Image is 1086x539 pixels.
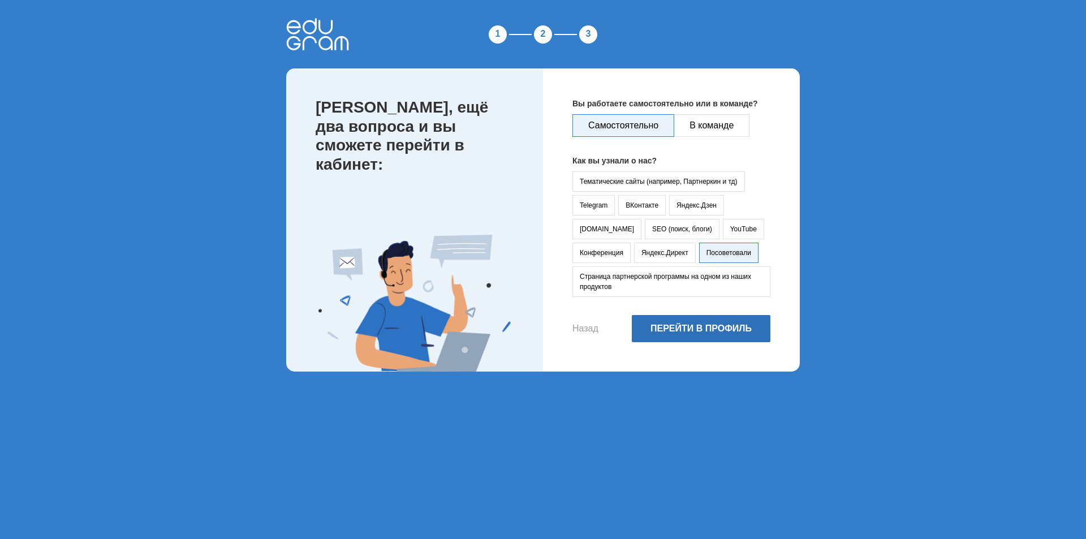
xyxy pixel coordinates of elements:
button: Назад [572,324,598,334]
div: 1 [486,23,509,46]
button: Яндекс.Дзен [669,195,724,215]
button: Telegram [572,195,615,215]
img: Expert Image [318,235,511,372]
button: В команде [674,114,749,137]
p: Как вы узнали о нас? [572,155,770,167]
button: Яндекс.Директ [634,243,696,263]
button: Перейти в профиль [632,315,770,342]
button: [DOMAIN_NAME] [572,219,641,239]
button: ВКонтакте [618,195,666,215]
button: Тематические сайты (например, Партнеркин и тд) [572,171,745,192]
button: Страница партнерской программы на одном из наших продуктов [572,266,770,297]
button: YouTube [723,219,764,239]
button: Посоветовали [699,243,759,263]
div: 2 [532,23,554,46]
button: Конференция [572,243,631,263]
button: Самостоятельно [572,114,674,137]
p: [PERSON_NAME], ещё два вопроса и вы сможете перейти в кабинет: [316,98,520,174]
p: Вы работаете самостоятельно или в команде? [572,98,770,110]
button: SEO (поиск, блоги) [645,219,719,239]
div: 3 [577,23,600,46]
